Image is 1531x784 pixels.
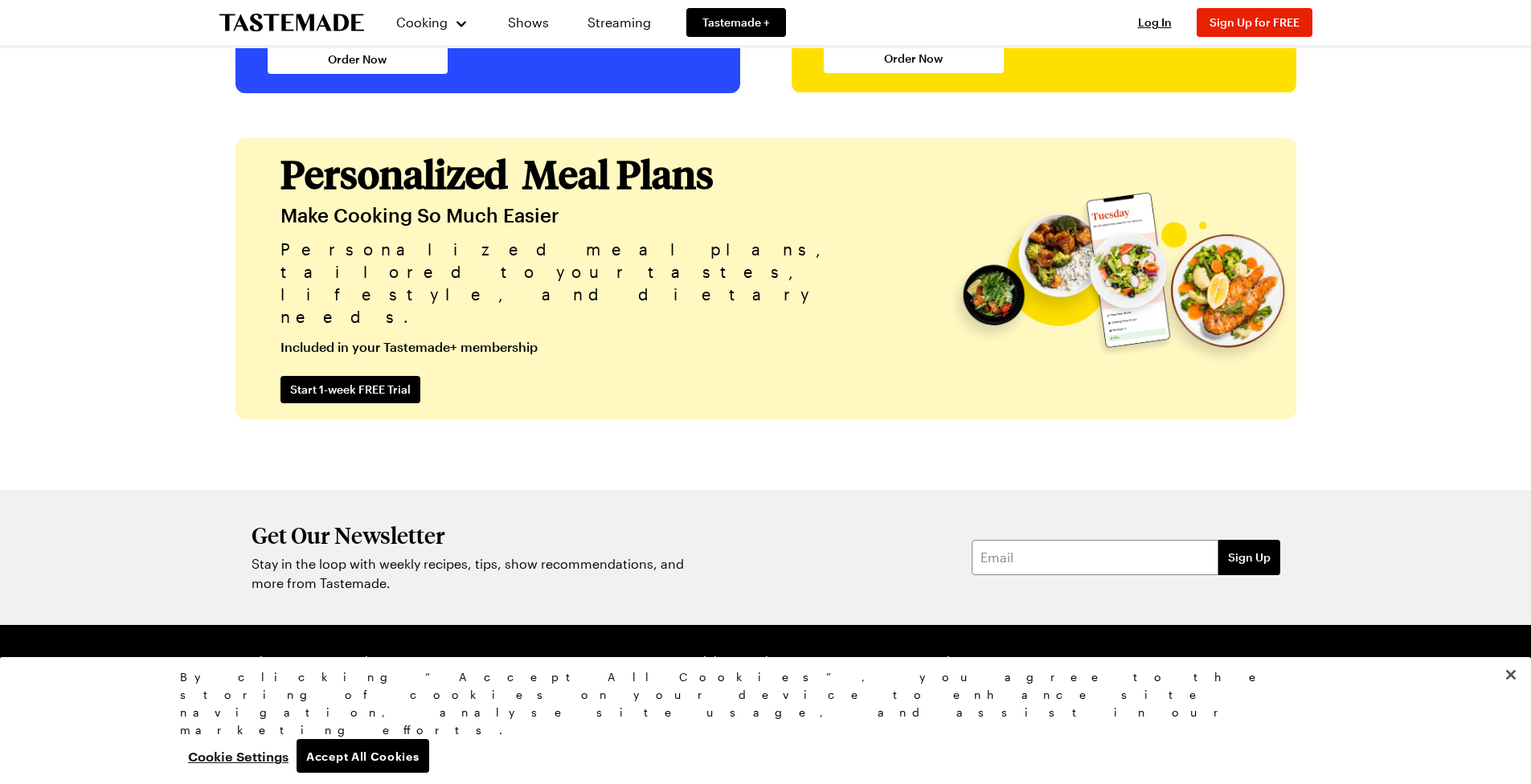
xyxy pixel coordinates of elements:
a: Start 1-week FREE Trial [280,376,420,403]
span: Order Now [328,51,387,67]
a: Press [304,654,334,670]
button: Cooking [396,3,469,42]
button: Log In [1123,14,1187,31]
span: Personalized meal plans, tailored to your tastes, lifestyle, and dietary needs. [280,239,845,326]
a: Terms [609,654,642,670]
button: Sign Up for FREE [1197,8,1312,37]
img: meal plan examples [931,114,1296,443]
a: Shop [939,654,968,670]
button: Cookie Settings [834,654,920,670]
span: Make Cooking So Much Easier [280,202,559,228]
div: Privacy [180,668,1337,773]
nav: Footer [252,654,968,670]
button: Close [1493,657,1529,692]
button: Accept All Cookies [297,739,429,773]
span: Sign Up [1228,549,1271,566]
span: Sign Up for FREE [1210,15,1300,29]
a: Careers [424,654,467,670]
span: Included in your Tastemade+ membership [280,337,538,357]
a: Accessibility [661,654,731,670]
div: By clicking “Accept All Cookies”, you agree to the storing of cookies on your device to enhance s... [180,668,1337,739]
input: Email [972,540,1218,575]
h2: Get Our Newsletter [252,522,694,548]
span: Order Now [884,51,943,67]
a: Advertise [353,654,405,670]
button: Cookie Settings [180,739,297,773]
a: Tastemade + [686,8,786,37]
a: Contact [486,654,530,670]
button: Sign Up [1218,540,1280,575]
span: Start 1-week FREE Trial [290,382,411,398]
span: Tastemade + [702,14,770,31]
span: Personalized Meal Plans [280,149,714,198]
a: Help Center [750,654,815,670]
span: Cooking [396,14,448,30]
span: Log In [1138,15,1172,29]
a: About [252,654,285,670]
p: Stay in the loop with weekly recipes, tips, show recommendations, and more from Tastemade. [252,554,694,593]
a: To Tastemade Home Page [219,14,364,32]
a: Privacy [549,654,590,670]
